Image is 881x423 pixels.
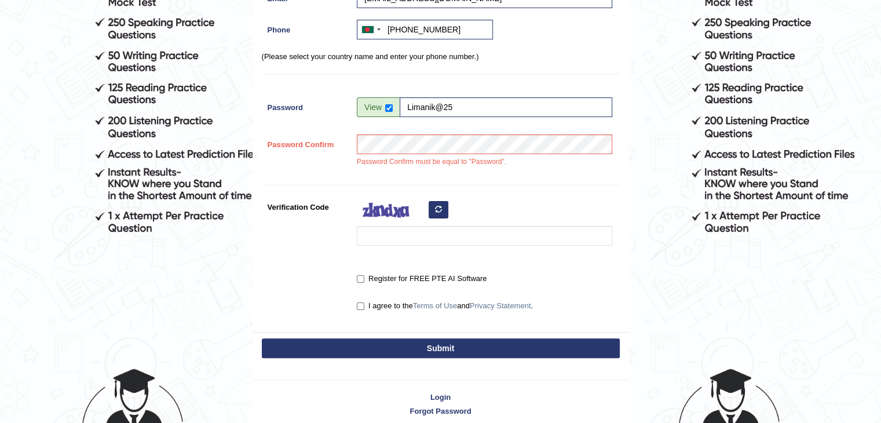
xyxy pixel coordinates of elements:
label: Password Confirm [262,134,352,150]
p: (Please select your country name and enter your phone number.) [262,51,620,62]
a: Terms of Use [413,301,458,310]
button: Submit [262,338,620,358]
input: +880 1812-345678 [357,20,493,39]
label: Register for FREE PTE AI Software [357,273,487,285]
a: Privacy Statement [470,301,531,310]
div: Bangladesh (বাংলাদেশ): +880 [357,20,384,39]
input: I agree to theTerms of UseandPrivacy Statement. [357,302,364,310]
label: Phone [262,20,352,35]
a: Login [253,392,628,403]
label: Password [262,97,352,113]
label: I agree to the and . [357,300,533,312]
input: Register for FREE PTE AI Software [357,275,364,283]
a: Forgot Password [253,406,628,417]
input: Show/Hide Password [385,104,393,112]
label: Verification Code [262,197,352,213]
